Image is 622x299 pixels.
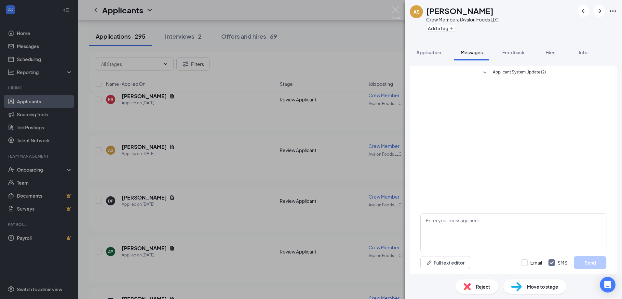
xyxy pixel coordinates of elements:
[426,259,432,266] svg: Pen
[595,7,603,15] svg: ArrowRight
[420,256,470,269] button: Full text editorPen
[578,5,589,17] button: ArrowLeftNew
[476,283,490,290] span: Reject
[609,7,617,15] svg: Ellipses
[426,5,494,16] h1: [PERSON_NAME]
[527,283,558,290] span: Move to stage
[461,49,483,55] span: Messages
[481,69,489,77] svg: SmallChevronDown
[546,49,555,55] span: Files
[580,7,588,15] svg: ArrowLeftNew
[426,16,499,23] div: Crew Member at Avalon Foods LLC
[593,5,605,17] button: ArrowRight
[493,69,546,77] span: Applicant System Update (2)
[416,49,441,55] span: Application
[579,49,588,55] span: Info
[481,69,546,77] button: SmallChevronDownApplicant System Update (2)
[574,256,606,269] button: Send
[450,26,453,30] svg: Plus
[600,277,615,292] div: Open Intercom Messenger
[426,25,455,32] button: PlusAdd a tag
[413,8,420,15] div: AS
[502,49,524,55] span: Feedback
